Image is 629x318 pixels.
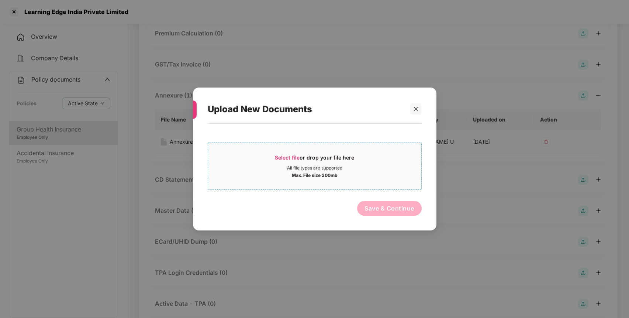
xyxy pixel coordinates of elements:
[208,95,404,124] div: Upload New Documents
[208,148,421,184] span: Select fileor drop your file hereAll file types are supportedMax. File size 200mb
[413,106,418,112] span: close
[287,165,342,171] div: All file types are supported
[292,171,338,178] div: Max. File size 200mb
[275,154,354,165] div: or drop your file here
[357,201,422,216] button: Save & Continue
[275,154,300,161] span: Select file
